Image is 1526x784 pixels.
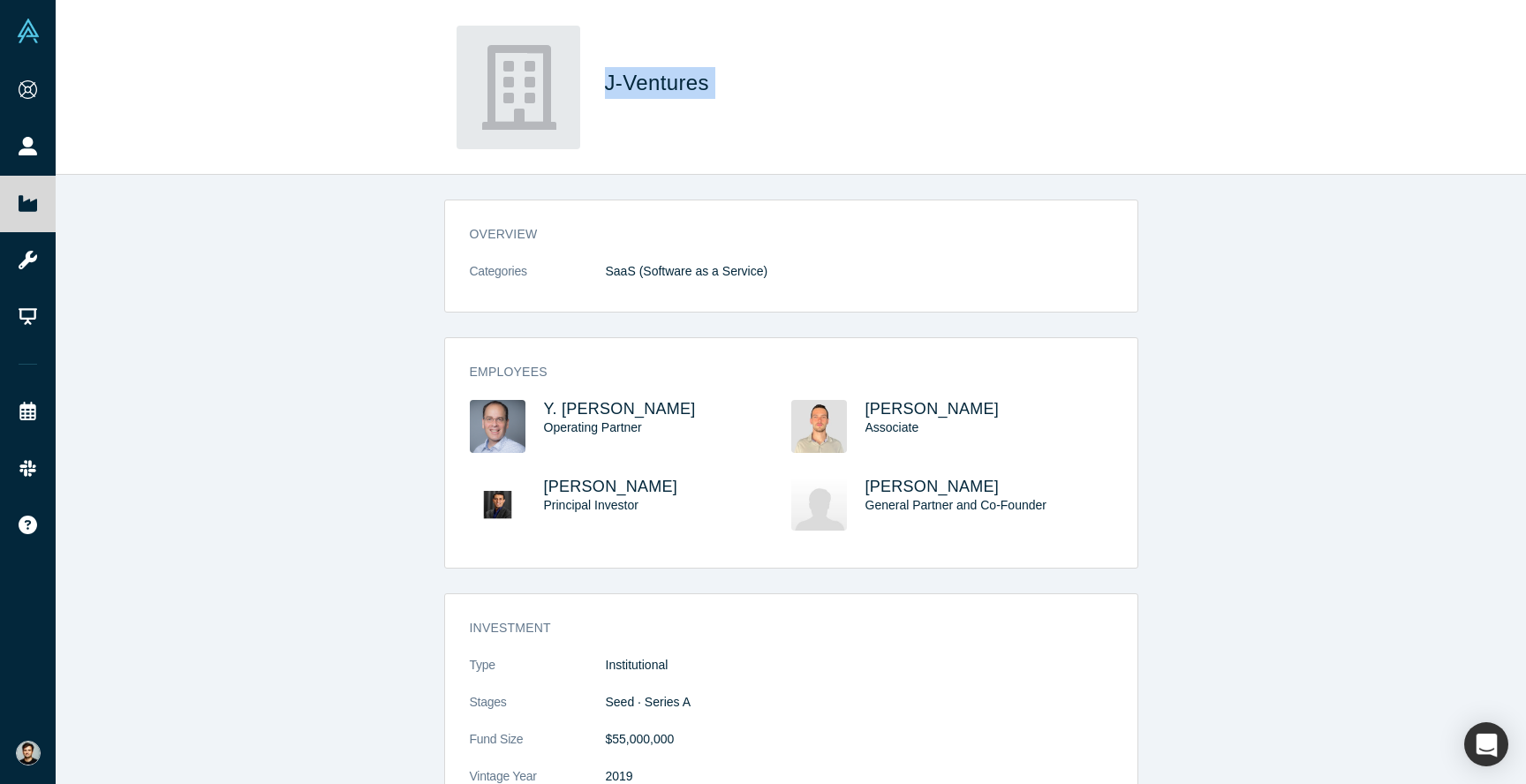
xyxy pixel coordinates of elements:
[606,656,1113,675] dd: Institutional
[606,264,768,278] span: SaaS (Software as a Service)
[791,400,847,453] img: Ram Ben Ishay's Profile Image
[544,400,696,418] a: Y. [PERSON_NAME]
[606,730,1113,749] dd: $55,000,000
[16,741,41,765] img: Maksym Tereshchenko's Account
[470,730,606,767] dt: Fund Size
[865,420,919,434] span: Associate
[470,363,1088,381] h3: Employees
[470,656,606,693] dt: Type
[470,619,1088,637] h3: Investment
[457,26,580,149] img: J-Ventures's Logo
[606,693,1113,712] dd: Seed · Series A
[470,693,606,730] dt: Stages
[470,478,525,531] img: Nilesh Trivedi's Profile Image
[544,478,678,495] a: [PERSON_NAME]
[791,478,847,531] img: Oded Hermoni's Profile Image
[470,262,606,299] dt: Categories
[865,478,1000,495] a: [PERSON_NAME]
[16,19,41,43] img: Alchemist Vault Logo
[544,420,642,434] span: Operating Partner
[865,400,1000,418] a: [PERSON_NAME]
[605,71,715,94] span: J-Ventures
[470,225,1088,244] h3: overview
[865,498,1046,512] span: General Partner and Co-Founder
[470,400,525,453] img: Y. Dan Rubinstein's Profile Image
[544,498,638,512] span: Principal Investor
